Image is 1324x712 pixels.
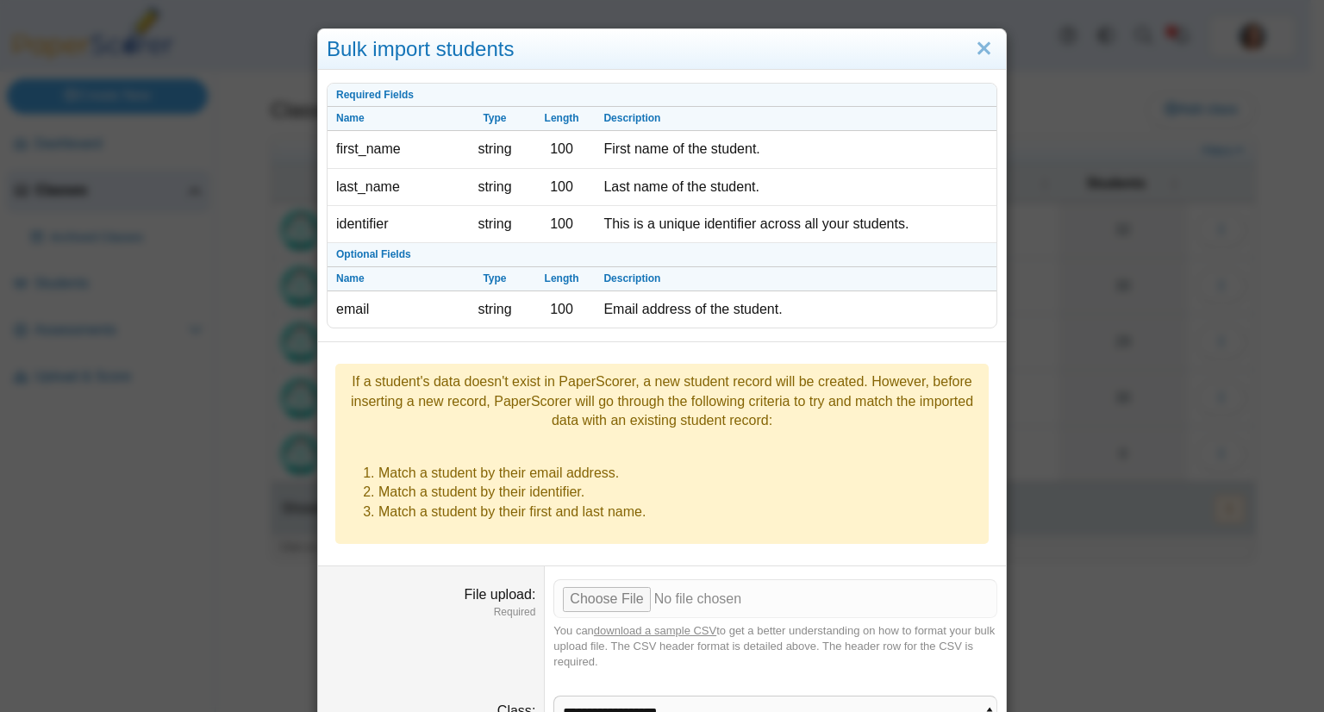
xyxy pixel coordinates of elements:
th: Name [328,267,461,291]
th: Name [328,107,461,131]
td: 100 [528,291,596,328]
dfn: Required [327,605,535,620]
th: Length [528,107,596,131]
td: email [328,291,461,328]
th: Optional Fields [328,243,996,267]
th: Required Fields [328,84,996,108]
td: This is a unique identifier across all your students. [595,206,996,243]
th: Description [595,267,996,291]
label: File upload [465,587,536,602]
td: identifier [328,206,461,243]
td: first_name [328,131,461,168]
th: Type [461,267,528,291]
td: string [461,169,528,206]
div: Bulk import students [318,29,1006,70]
a: download a sample CSV [594,624,716,637]
li: Match a student by their email address. [378,464,980,483]
td: string [461,131,528,168]
th: Description [595,107,996,131]
td: 100 [528,206,596,243]
th: Length [528,267,596,291]
div: You can to get a better understanding on how to format your bulk upload file. The CSV header form... [553,623,997,671]
td: Last name of the student. [595,169,996,206]
a: Close [971,34,997,64]
th: Type [461,107,528,131]
td: First name of the student. [595,131,996,168]
td: string [461,291,528,328]
td: Email address of the student. [595,291,996,328]
li: Match a student by their identifier. [378,483,980,502]
td: string [461,206,528,243]
div: If a student's data doesn't exist in PaperScorer, a new student record will be created. However, ... [344,372,980,430]
td: 100 [528,131,596,168]
td: last_name [328,169,461,206]
td: 100 [528,169,596,206]
li: Match a student by their first and last name. [378,503,980,522]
